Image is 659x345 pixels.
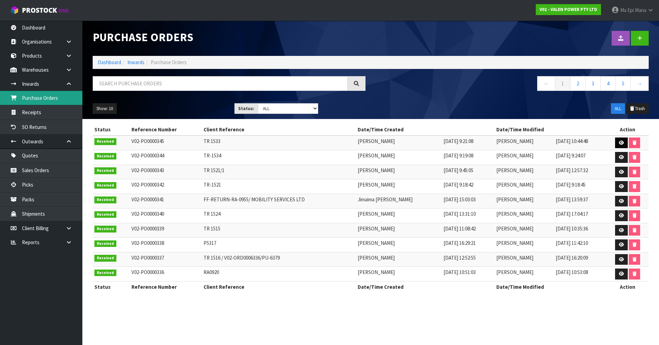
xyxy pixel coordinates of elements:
td: TR 1524 [202,209,356,223]
span: [DATE] 17:04:17 [556,211,588,217]
td: TR 1521/1 [202,165,356,179]
a: ← [537,76,555,91]
span: [DATE] 12:52:55 [443,254,476,261]
td: V02-PO0000337 [130,252,201,267]
span: [DATE] 11:08:42 [443,225,476,232]
span: Received [94,153,116,160]
small: WMS [58,8,69,14]
td: V02-PO0000340 [130,209,201,223]
span: [DATE] 10:44:48 [556,138,588,144]
span: Received [94,255,116,262]
span: [DATE] 13:59:37 [556,196,588,203]
a: Inwards [127,59,144,66]
th: Date/Time Modified [495,281,607,292]
td: TR 1516 / V02-ORD0006336/PU-6379 [202,252,356,267]
span: [DATE] 9:21:08 [443,138,473,144]
span: Mana [635,7,646,13]
span: [DATE] 10:51:03 [443,269,476,275]
th: Status [93,281,130,292]
span: [DATE] 9:18:42 [443,181,473,188]
td: V02-PO0000338 [130,238,201,252]
span: [PERSON_NAME] [496,254,533,261]
td: P5317 [202,238,356,252]
button: ALL [611,103,625,114]
span: [DATE] 10:35:36 [556,225,588,232]
span: [PERSON_NAME] [358,138,395,144]
span: [DATE] 9:19:08 [443,152,473,159]
span: Received [94,138,116,145]
span: [DATE] 11:42:10 [556,240,588,246]
img: cube-alt.png [10,6,19,14]
span: Received [94,211,116,218]
td: FF-RETURN-RA-0955/ MOBILITY SERVICES LTD [202,194,356,209]
th: Action [607,281,649,292]
strong: Status: [238,106,254,111]
span: [PERSON_NAME] [496,240,533,246]
span: [PERSON_NAME] [496,152,533,159]
th: Reference Number [130,281,201,292]
td: V02-PO0000344 [130,150,201,165]
span: [DATE] 10:53:08 [556,269,588,275]
td: V02-PO0000345 [130,135,201,150]
th: Date/Time Created [356,124,495,135]
span: ProStock [22,6,57,15]
button: Show: 10 [93,103,117,114]
span: [PERSON_NAME] [496,225,533,232]
span: [PERSON_NAME] [496,196,533,203]
a: 4 [600,76,616,91]
nav: Page navigation [376,76,649,93]
span: Received [94,167,116,174]
span: [PERSON_NAME] [358,167,395,174]
span: Received [94,226,116,233]
span: [DATE] 13:31:10 [443,211,476,217]
button: Trash [626,103,649,114]
span: [DATE] 9:18:45 [556,181,586,188]
a: 1 [555,76,570,91]
td: TR-1521 [202,179,356,194]
span: [PERSON_NAME] [496,138,533,144]
span: [PERSON_NAME] [358,240,395,246]
h1: Purchase Orders [93,31,366,44]
th: Date/Time Created [356,281,495,292]
span: Received [94,197,116,203]
td: V02-PO0000339 [130,223,201,238]
a: 5 [615,76,631,91]
span: Received [94,182,116,189]
span: [PERSON_NAME] [358,152,395,159]
th: Status [93,124,130,135]
span: [DATE] 9:24:07 [556,152,586,159]
td: RA0920 [202,267,356,282]
a: Dashboard [98,59,121,66]
td: TR-1534 [202,150,356,165]
span: Jimaima [PERSON_NAME] [358,196,413,203]
input: Search purchase orders [93,76,348,91]
td: TR 1515 [202,223,356,238]
span: [DATE] 15:03:03 [443,196,476,203]
span: [DATE] 16:29:21 [443,240,476,246]
span: [DATE] 16:20:09 [556,254,588,261]
a: 3 [585,76,601,91]
span: [PERSON_NAME] [496,167,533,174]
span: [PERSON_NAME] [496,181,533,188]
span: Ma Epi [620,7,634,13]
strong: V02 - VALEN POWER PTY LTD [540,7,597,12]
span: [PERSON_NAME] [358,254,395,261]
a: 2 [570,76,586,91]
th: Action [607,124,649,135]
a: V02 - VALEN POWER PTY LTD [536,4,601,15]
th: Reference Number [130,124,201,135]
th: Client Reference [202,281,356,292]
span: Purchase Orders [151,59,187,66]
td: V02-PO0000336 [130,267,201,282]
span: [PERSON_NAME] [496,269,533,275]
span: [DATE] 9:45:05 [443,167,473,174]
td: TR 1533 [202,135,356,150]
span: Received [94,270,116,276]
a: → [631,76,649,91]
span: Received [94,240,116,247]
th: Client Reference [202,124,356,135]
td: V02-PO0000342 [130,179,201,194]
span: [DATE] 12:57:32 [556,167,588,174]
th: Date/Time Modified [495,124,607,135]
span: [PERSON_NAME] [358,225,395,232]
